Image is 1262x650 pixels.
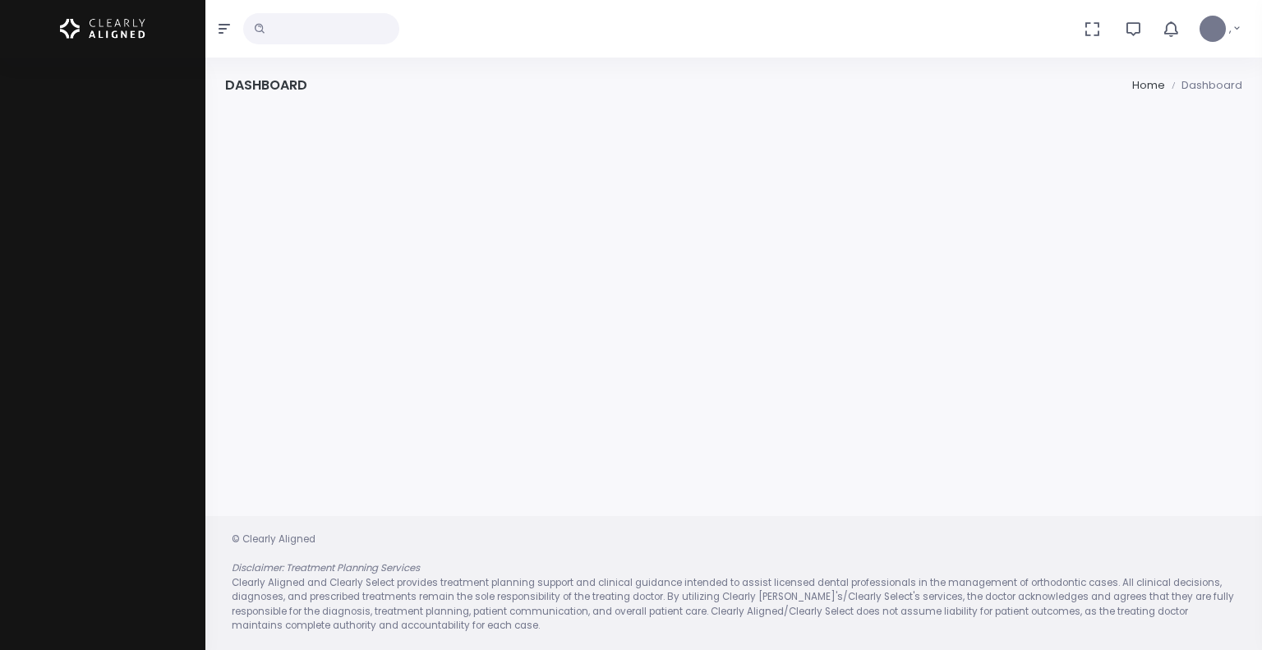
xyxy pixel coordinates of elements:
[1229,21,1232,37] span: ,
[232,561,420,574] em: Disclaimer: Treatment Planning Services
[60,12,145,46] img: Logo Horizontal
[215,532,1252,634] div: © Clearly Aligned Clearly Aligned and Clearly Select provides treatment planning support and clin...
[1132,77,1165,94] li: Home
[225,77,307,93] h4: Dashboard
[1165,77,1242,94] li: Dashboard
